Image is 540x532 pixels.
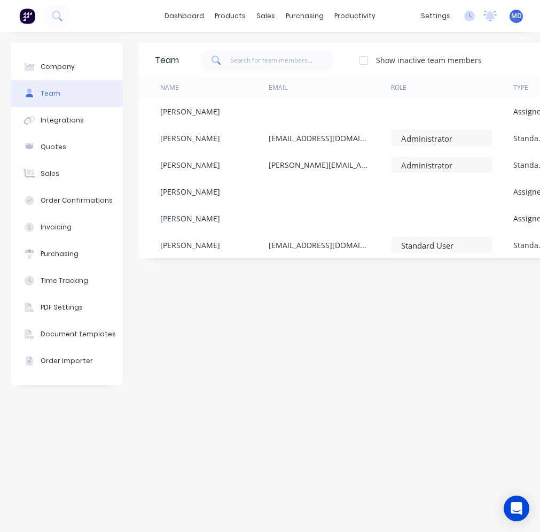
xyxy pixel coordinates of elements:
div: Open Intercom Messenger [504,496,529,521]
button: PDF Settings [11,294,123,321]
button: Time Tracking [11,267,123,294]
div: Show inactive team members [376,55,482,66]
div: [PERSON_NAME] [160,106,220,117]
button: Company [11,53,123,80]
div: Type [513,83,528,92]
div: Company [41,62,75,72]
div: [PERSON_NAME] [160,240,220,251]
a: dashboard [159,8,209,24]
div: [PERSON_NAME] [160,186,220,197]
div: Name [160,83,179,92]
div: [PERSON_NAME] [160,213,220,224]
div: [PERSON_NAME][EMAIL_ADDRESS][DOMAIN_NAME] [269,159,370,171]
button: Invoicing [11,214,123,241]
div: settings [416,8,456,24]
div: Quotes [41,142,66,152]
div: products [209,8,251,24]
input: Search for team members... [230,50,334,71]
span: MD [511,11,522,21]
div: sales [251,8,280,24]
div: [PERSON_NAME] [160,159,220,171]
div: productivity [329,8,381,24]
button: Quotes [11,134,123,160]
div: Time Tracking [41,276,88,286]
div: Email [269,83,287,92]
button: Team [11,80,123,107]
div: [EMAIL_ADDRESS][DOMAIN_NAME] [269,240,370,251]
div: Team [155,54,179,67]
img: Factory [19,8,35,24]
div: Sales [41,169,59,179]
button: Sales [11,160,123,187]
button: Order Confirmations [11,187,123,214]
div: Role [391,83,406,92]
div: [PERSON_NAME] [160,133,220,144]
div: Integrations [41,115,84,125]
div: Document templates [41,329,116,339]
div: PDF Settings [41,303,83,312]
div: Purchasing [41,249,79,259]
button: Purchasing [11,241,123,267]
div: [EMAIL_ADDRESS][DOMAIN_NAME] [269,133,370,144]
div: Order Confirmations [41,196,113,205]
div: purchasing [280,8,329,24]
button: Document templates [11,321,123,348]
div: Team [41,89,60,98]
button: Order Importer [11,348,123,374]
div: Order Importer [41,356,93,366]
button: Integrations [11,107,123,134]
div: Invoicing [41,222,72,232]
